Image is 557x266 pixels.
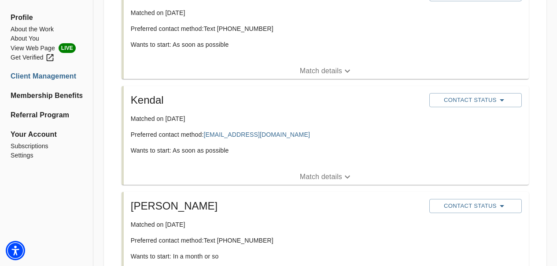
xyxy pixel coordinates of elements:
li: View Web Page [11,43,82,53]
div: Get Verified [11,53,55,62]
a: Referral Program [11,110,82,120]
span: Your Account [11,129,82,140]
button: Contact Status [429,199,522,213]
p: Preferred contact method: Text [PHONE_NUMBER] [131,236,422,245]
button: Match details [124,63,529,79]
p: Matched on [DATE] [131,114,422,123]
a: Membership Benefits [11,90,82,101]
div: Accessibility Menu [6,241,25,260]
p: Matched on [DATE] [131,8,422,17]
button: Contact Status [429,93,522,107]
a: Get Verified [11,53,82,62]
a: [EMAIL_ADDRESS][DOMAIN_NAME] [203,131,310,138]
a: Settings [11,151,82,160]
h5: [PERSON_NAME] [131,199,422,213]
a: Subscriptions [11,142,82,151]
a: About the Work [11,25,82,34]
p: Wants to start: As soon as possible [131,40,422,49]
p: Preferred contact method: [131,130,422,139]
span: Contact Status [434,201,517,211]
p: Wants to start: In a month or so [131,252,422,261]
a: Client Management [11,71,82,82]
span: Profile [11,12,82,23]
a: View Web PageLIVE [11,43,82,53]
p: Match details [300,172,342,182]
p: Preferred contact method: Text [PHONE_NUMBER] [131,24,422,33]
h5: Kendal [131,93,422,107]
p: Match details [300,66,342,76]
p: Wants to start: As soon as possible [131,146,422,155]
p: Matched on [DATE] [131,220,422,229]
a: About You [11,34,82,43]
span: LIVE [59,43,76,53]
button: Match details [124,169,529,185]
span: Contact Status [434,95,517,105]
